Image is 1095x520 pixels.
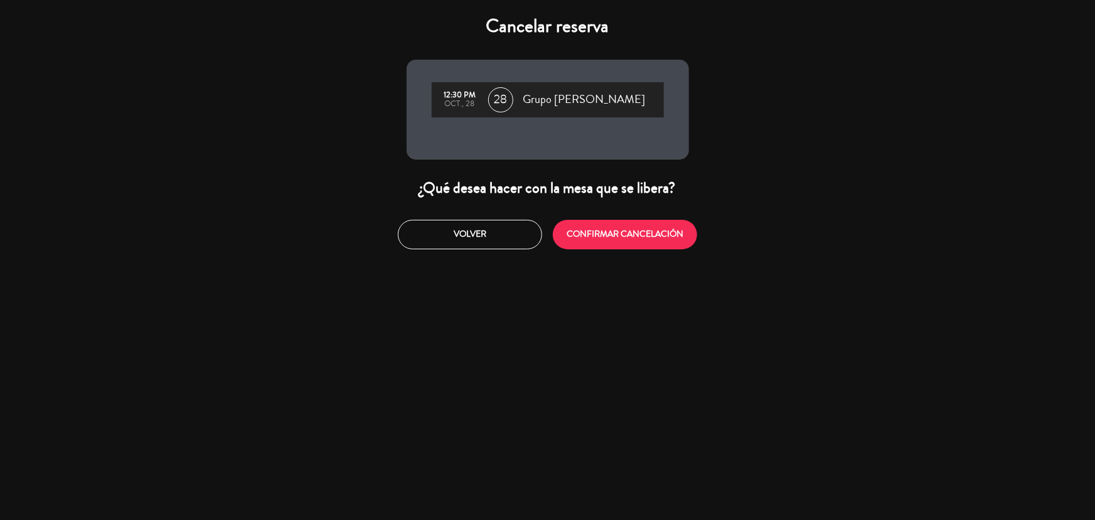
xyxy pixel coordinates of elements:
[488,87,513,112] span: 28
[398,220,542,249] button: Volver
[407,178,689,198] div: ¿Qué desea hacer con la mesa que se libera?
[523,90,646,109] span: Grupo [PERSON_NAME]
[553,220,697,249] button: CONFIRMAR CANCELACIÓN
[438,100,482,109] div: oct., 28
[407,15,689,38] h4: Cancelar reserva
[438,91,482,100] div: 12:30 PM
